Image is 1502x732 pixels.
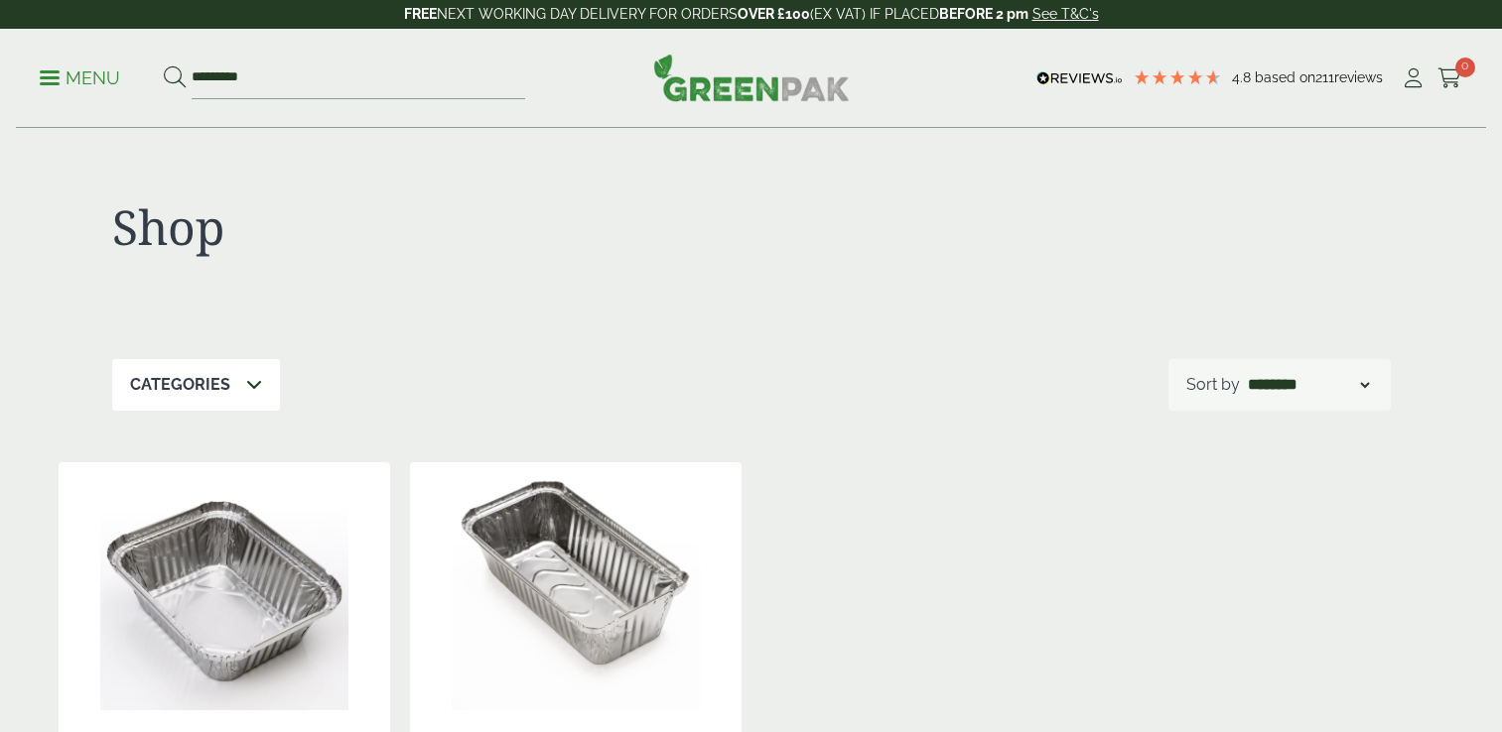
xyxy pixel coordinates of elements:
[1186,373,1240,397] p: Sort by
[1036,71,1123,85] img: REVIEWS.io
[1455,58,1475,77] span: 0
[738,6,810,22] strong: OVER £100
[112,198,751,256] h1: Shop
[1437,63,1462,93] a: 0
[653,54,850,101] img: GreenPak Supplies
[1401,68,1426,88] i: My Account
[939,6,1028,22] strong: BEFORE 2 pm
[40,66,120,90] p: Menu
[130,373,230,397] p: Categories
[1255,69,1315,85] span: Based on
[1232,69,1255,85] span: 4.8
[59,462,390,710] img: NO 2
[410,462,742,710] img: NO 6
[40,66,120,86] a: Menu
[1334,69,1383,85] span: reviews
[1437,68,1462,88] i: Cart
[404,6,437,22] strong: FREE
[1032,6,1099,22] a: See T&C's
[1244,373,1373,397] select: Shop order
[1133,68,1222,86] div: 4.79 Stars
[1315,69,1334,85] span: 211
